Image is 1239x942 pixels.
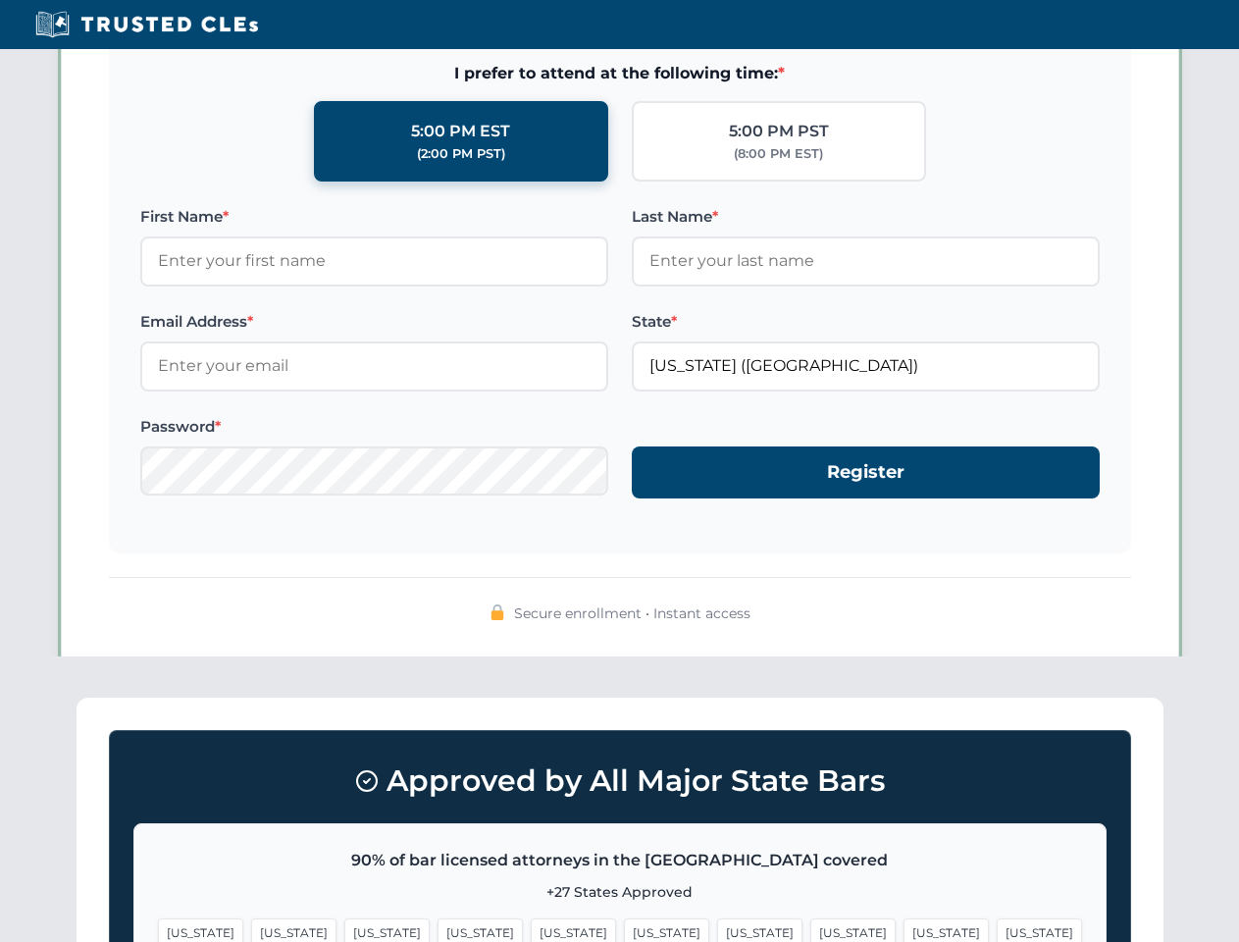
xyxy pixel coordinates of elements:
[632,236,1100,286] input: Enter your last name
[514,602,750,624] span: Secure enrollment • Instant access
[417,144,505,164] div: (2:00 PM PST)
[734,144,823,164] div: (8:00 PM EST)
[140,415,608,439] label: Password
[729,119,829,144] div: 5:00 PM PST
[133,755,1107,808] h3: Approved by All Major State Bars
[140,205,608,229] label: First Name
[140,341,608,391] input: Enter your email
[490,604,505,620] img: 🔒
[140,236,608,286] input: Enter your first name
[158,848,1082,873] p: 90% of bar licensed attorneys in the [GEOGRAPHIC_DATA] covered
[140,310,608,334] label: Email Address
[632,205,1100,229] label: Last Name
[632,310,1100,334] label: State
[158,881,1082,903] p: +27 States Approved
[632,341,1100,391] input: Florida (FL)
[411,119,510,144] div: 5:00 PM EST
[140,61,1100,86] span: I prefer to attend at the following time:
[632,446,1100,498] button: Register
[29,10,264,39] img: Trusted CLEs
